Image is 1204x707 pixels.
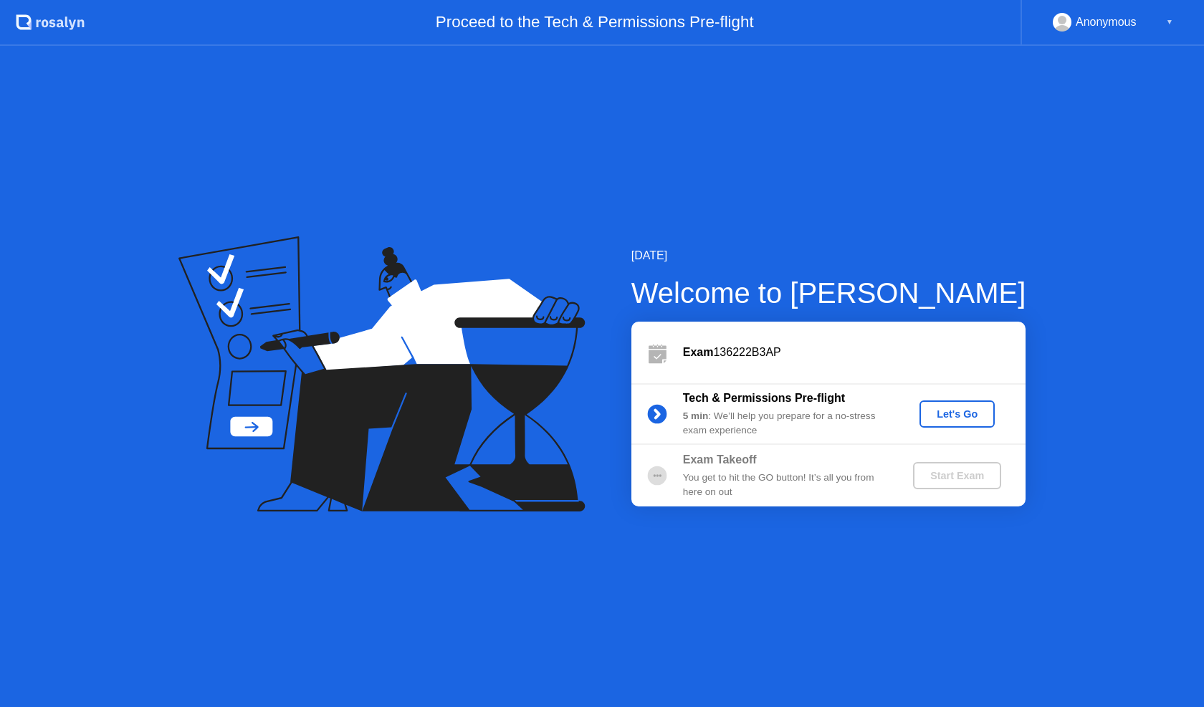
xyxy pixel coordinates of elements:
div: Let's Go [925,408,989,420]
div: : We’ll help you prepare for a no-stress exam experience [683,409,889,438]
div: Start Exam [919,470,995,481]
b: 5 min [683,410,709,421]
b: Tech & Permissions Pre-flight [683,392,845,404]
div: Anonymous [1076,13,1137,32]
b: Exam Takeoff [683,453,757,466]
b: Exam [683,346,714,358]
div: Welcome to [PERSON_NAME] [631,271,1026,314]
div: [DATE] [631,247,1026,264]
button: Let's Go [919,400,995,428]
button: Start Exam [913,462,1001,489]
div: 136222B3AP [683,344,1026,361]
div: You get to hit the GO button! It’s all you from here on out [683,471,889,500]
div: ▼ [1166,13,1173,32]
